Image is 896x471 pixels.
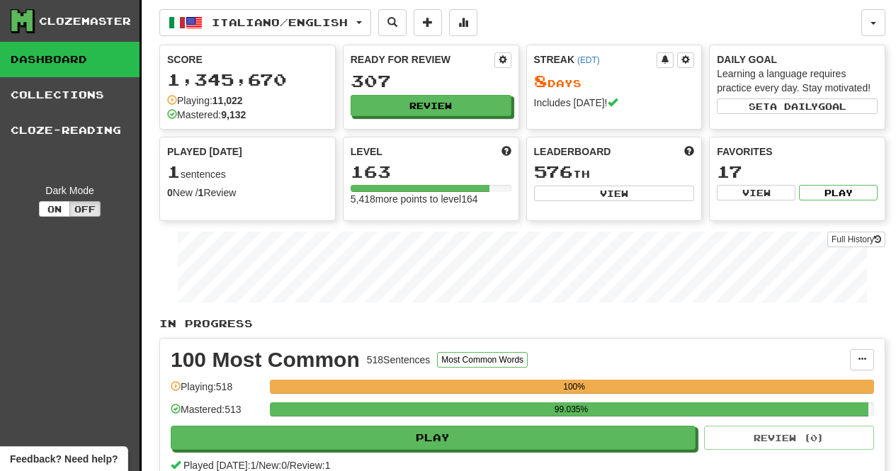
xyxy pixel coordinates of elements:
strong: 9,132 [221,109,246,120]
span: Review: 1 [290,460,331,471]
strong: 1 [198,187,204,198]
div: 518 Sentences [367,353,431,367]
button: Off [69,201,101,217]
div: th [534,163,695,181]
div: Learning a language requires practice every day. Stay motivated! [717,67,878,95]
button: Italiano/English [159,9,371,36]
div: Day s [534,72,695,91]
div: 163 [351,163,511,181]
div: Clozemaster [39,14,131,28]
strong: 11,022 [212,95,243,106]
div: 1,345,670 [167,71,328,89]
span: 576 [534,161,573,181]
div: 307 [351,72,511,90]
div: Playing: 518 [171,380,263,403]
button: View [717,185,795,200]
div: Mastered: [167,108,246,122]
div: Daily Goal [717,52,878,67]
div: 5,418 more points to level 164 [351,192,511,206]
span: New: 0 [259,460,287,471]
span: a daily [770,101,818,111]
span: Score more points to level up [501,144,511,159]
button: Review [351,95,511,116]
button: On [39,201,70,217]
span: / [256,460,259,471]
button: Play [171,426,696,450]
a: (EDT) [577,55,600,65]
div: Streak [534,52,657,67]
button: View [534,186,695,201]
div: Dark Mode [11,183,129,198]
div: Playing: [167,93,243,108]
button: Most Common Words [437,352,528,368]
div: Score [167,52,328,67]
span: Italiano / English [212,16,348,28]
div: 17 [717,163,878,181]
span: Leaderboard [534,144,611,159]
div: Favorites [717,144,878,159]
span: 8 [534,71,548,91]
div: Mastered: 513 [171,402,263,426]
div: 99.035% [274,402,868,416]
button: Review (0) [704,426,874,450]
span: Open feedback widget [10,452,118,466]
div: New / Review [167,186,328,200]
span: 1 [167,161,181,181]
span: Played [DATE] [167,144,242,159]
button: Add sentence to collection [414,9,442,36]
button: Seta dailygoal [717,98,878,114]
span: Played [DATE]: 1 [183,460,256,471]
div: Includes [DATE]! [534,96,695,110]
a: Full History [827,232,885,247]
div: sentences [167,163,328,181]
span: This week in points, UTC [684,144,694,159]
button: Search sentences [378,9,407,36]
button: Play [799,185,878,200]
div: 100 Most Common [171,349,360,370]
p: In Progress [159,317,885,331]
div: 100% [274,380,874,394]
span: / [287,460,290,471]
span: Level [351,144,382,159]
button: More stats [449,9,477,36]
div: Ready for Review [351,52,494,67]
strong: 0 [167,187,173,198]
